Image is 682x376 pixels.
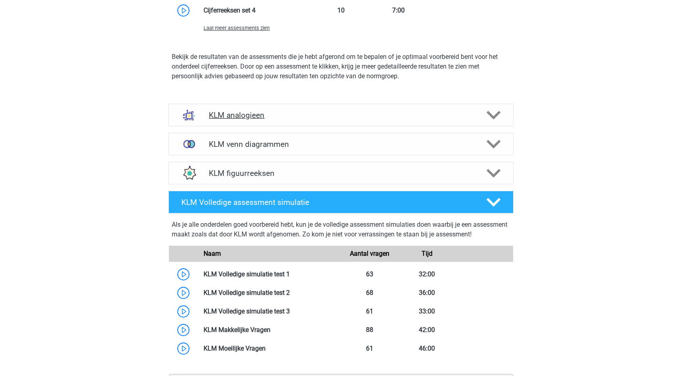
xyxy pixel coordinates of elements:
h4: KLM figuurreeksen [209,169,473,178]
h4: KLM venn diagrammen [209,140,473,149]
div: KLM Moeilijke Vragen [198,344,341,353]
a: KLM Volledige assessment simulatie [165,191,517,213]
div: Aantal vragen [341,249,398,259]
img: figuurreeksen [179,163,200,184]
div: KLM Volledige simulatie test 1 [198,269,341,279]
div: Cijferreeksen set 4 [198,6,312,15]
div: KLM Volledige simulatie test 3 [198,307,341,316]
h4: KLM Volledige assessment simulatie [181,198,473,207]
a: figuurreeksen KLM figuurreeksen [165,162,517,184]
div: Als je alle onderdelen goed voorbereid hebt, kun je de volledige assessment simulaties doen waarb... [172,220,510,242]
div: Tijd [398,249,455,259]
img: venn diagrammen [179,134,200,155]
img: analogieen [179,104,200,125]
div: KLM Volledige simulatie test 2 [198,288,341,298]
h4: KLM analogieen [209,111,473,120]
a: analogieen KLM analogieen [165,104,517,126]
div: KLM Makkelijke Vragen [198,325,341,335]
a: venn diagrammen KLM venn diagrammen [165,133,517,155]
p: Bekijk de resultaten van de assessments die je hebt afgerond om te bepalen of je optimaal voorber... [172,52,510,81]
div: Naam [198,249,341,259]
span: Laat meer assessments zien [204,25,270,31]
